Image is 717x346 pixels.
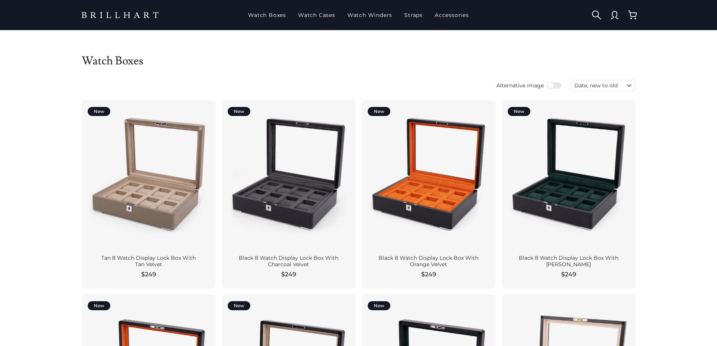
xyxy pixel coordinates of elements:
a: Watch Cases [295,5,338,25]
span: $249 [421,270,436,279]
div: New [88,301,110,310]
h1: Watch Boxes [82,54,636,68]
div: New [368,107,390,116]
span: $249 [561,270,576,279]
a: New Black 8 Watch Display Lock Box With [PERSON_NAME] $249 [502,100,636,288]
div: Black 8 Watch Display Lock Box With Orange Velvet [371,255,487,268]
nav: Main [245,5,472,25]
div: Black 8 Watch Display Lock Box With [PERSON_NAME] [511,255,627,268]
div: New [508,107,530,116]
div: Black 8 Watch Display Lock Box With Charcoal Velvet [231,255,347,268]
a: Accessories [432,5,472,25]
div: New [88,107,110,116]
div: New [228,301,250,310]
span: $249 [281,270,296,279]
input: Use setting [547,82,562,89]
div: New [228,107,250,116]
span: Alternative image [496,82,544,89]
a: Watch Boxes [245,5,289,25]
span: $249 [141,270,156,279]
a: Straps [401,5,426,25]
div: New [368,301,390,310]
a: New Tan 8 Watch Display Lock Box With Tan Velvet $249 [82,100,216,288]
a: New Black 8 Watch Display Lock Box With Orange Velvet $249 [362,100,496,288]
div: Tan 8 Watch Display Lock Box With Tan Velvet [91,255,207,268]
a: New Black 8 Watch Display Lock Box With Charcoal Velvet $249 [222,100,356,288]
a: Watch Winders [344,5,395,25]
